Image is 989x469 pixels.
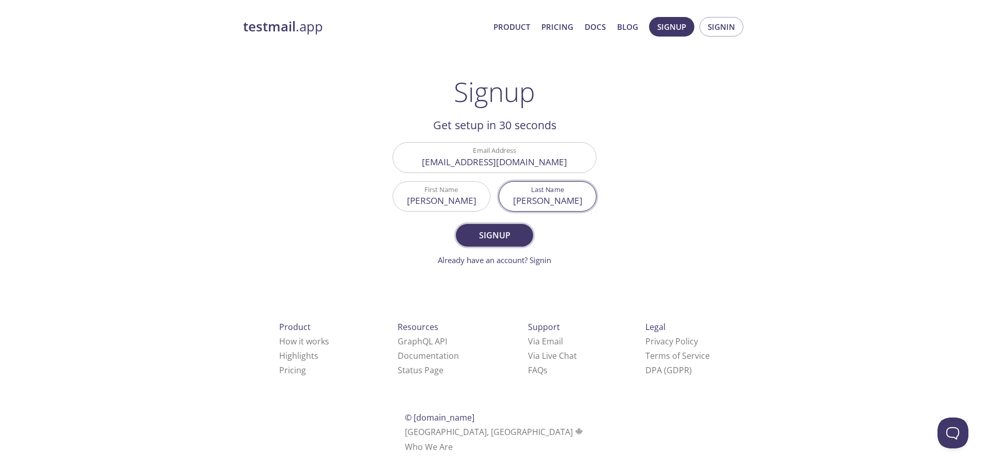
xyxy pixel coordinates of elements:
[279,350,318,361] a: Highlights
[398,364,444,376] a: Status Page
[657,20,686,33] span: Signup
[528,350,577,361] a: Via Live Chat
[617,20,638,33] a: Blog
[405,441,453,453] a: Who We Are
[454,76,535,107] h1: Signup
[493,20,530,33] a: Product
[243,18,296,36] strong: testmail
[528,321,560,333] span: Support
[585,20,606,33] a: Docs
[645,350,710,361] a: Terms of Service
[528,336,563,347] a: Via Email
[279,364,306,376] a: Pricing
[645,321,666,333] span: Legal
[456,224,533,247] button: Signup
[528,364,548,376] a: FAQ
[645,364,692,376] a: DPA (GDPR)
[398,350,459,361] a: Documentation
[398,336,447,347] a: GraphQL API
[543,364,548,376] span: s
[467,228,522,242] span: Signup
[700,17,743,37] button: Signin
[405,426,585,438] span: [GEOGRAPHIC_DATA], [GEOGRAPHIC_DATA]
[937,418,968,448] iframe: Help Scout Beacon - Open
[405,412,474,423] span: © [DOMAIN_NAME]
[398,321,438,333] span: Resources
[279,336,329,347] a: How it works
[645,336,698,347] a: Privacy Policy
[243,18,485,36] a: testmail.app
[393,116,596,134] h2: Get setup in 30 seconds
[708,20,735,33] span: Signin
[279,321,311,333] span: Product
[541,20,573,33] a: Pricing
[649,17,694,37] button: Signup
[438,255,551,265] a: Already have an account? Signin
